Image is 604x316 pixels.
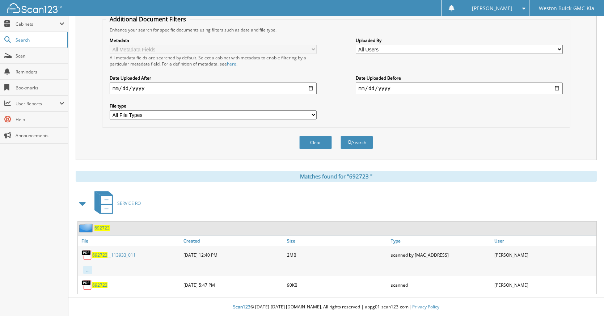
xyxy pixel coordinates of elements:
span: 6 9 2 7 2 3 [94,225,110,231]
span: Search [16,37,63,43]
div: All metadata fields are searched by default. Select a cabinet with metadata to enable filtering b... [110,55,317,67]
img: scan123-logo-white.svg [7,3,62,13]
a: File [78,236,182,246]
a: Size [285,236,389,246]
input: end [356,83,563,94]
span: Weston Buick-GMC-Kia [539,6,594,10]
button: Clear [299,136,332,149]
span: User Reports [16,101,59,107]
a: SERVICE RO [90,189,141,218]
img: PDF.png [81,279,92,290]
span: Scan [16,53,64,59]
label: Date Uploaded Before [356,75,563,81]
a: Created [182,236,286,246]
span: Scan123 [233,304,250,310]
div: © [DATE]-[DATE] [DOMAIN_NAME]. All rights reserved | appg01-scan123-com | [68,298,604,316]
label: Metadata [110,37,317,43]
a: 692723 [92,282,107,288]
label: Date Uploaded After [110,75,317,81]
span: [PERSON_NAME] [472,6,512,10]
span: 6 9 2 7 2 3 [92,282,107,288]
span: Cabinets [16,21,59,27]
span: 6 9 2 7 2 3 [92,252,107,258]
span: Help [16,117,64,123]
span: Bookmarks [16,85,64,91]
div: [DATE] 12:40 PM [182,248,286,262]
a: Type [389,236,493,246]
a: User [493,236,596,246]
div: 2MB [285,248,389,262]
div: [PERSON_NAME] [493,278,596,292]
span: S E R V I C E R O [117,200,141,206]
div: [PERSON_NAME] [493,248,596,262]
div: Matches found for "692723 " [76,171,597,182]
span: Reminders [16,69,64,75]
button: Search [341,136,373,149]
a: Privacy Policy [412,304,439,310]
legend: Additional Document Filters [106,15,190,23]
div: scanned [389,278,493,292]
label: File type [110,103,317,109]
input: start [110,83,317,94]
div: ... [83,266,92,274]
div: Enhance your search for specific documents using filters such as date and file type. [106,27,566,33]
a: 692723__113933_011 [92,252,136,258]
span: Announcements [16,132,64,139]
div: scanned by [MAC_ADDRESS] [389,248,493,262]
iframe: Chat Widget [568,281,604,316]
a: 692723 [94,225,110,231]
div: 90KB [285,278,389,292]
div: [DATE] 5:47 PM [182,278,286,292]
img: PDF.png [81,249,92,260]
a: here [227,61,236,67]
label: Uploaded By [356,37,563,43]
img: folder2.png [79,223,94,232]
